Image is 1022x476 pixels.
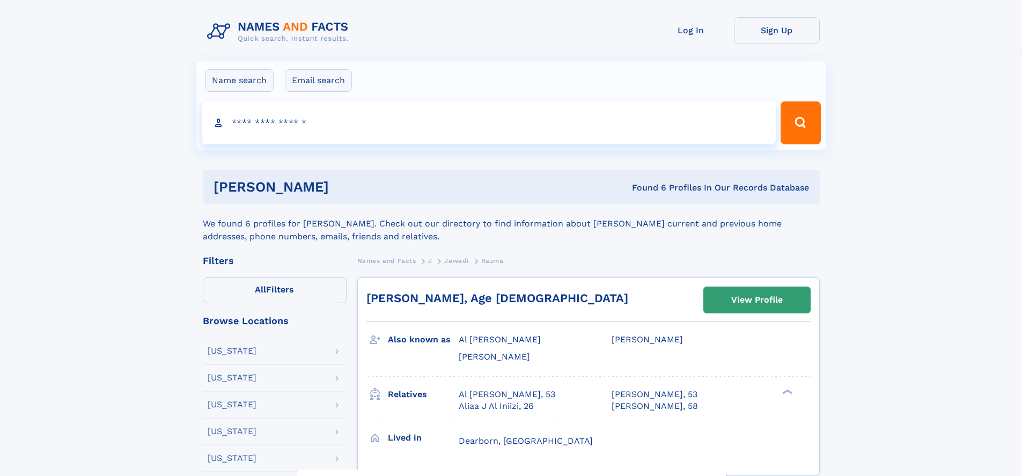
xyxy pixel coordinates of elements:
[612,334,683,345] span: [PERSON_NAME]
[388,385,459,404] h3: Relatives
[648,17,734,43] a: Log In
[202,101,776,144] input: search input
[612,389,697,400] a: [PERSON_NAME], 53
[203,17,357,46] img: Logo Names and Facts
[731,288,783,312] div: View Profile
[203,256,347,266] div: Filters
[459,351,530,362] span: [PERSON_NAME]
[357,254,416,267] a: Names and Facts
[208,427,256,436] div: [US_STATE]
[366,291,628,305] a: [PERSON_NAME], Age [DEMOGRAPHIC_DATA]
[203,316,347,326] div: Browse Locations
[459,389,555,400] a: Al [PERSON_NAME], 53
[612,400,698,412] a: [PERSON_NAME], 58
[255,284,266,295] span: All
[428,257,432,265] span: J
[205,69,274,92] label: Name search
[444,254,469,267] a: Jawadi
[444,257,469,265] span: Jawadi
[285,69,352,92] label: Email search
[208,374,256,382] div: [US_STATE]
[428,254,432,267] a: J
[214,180,481,194] h1: [PERSON_NAME]
[388,331,459,349] h3: Also known as
[780,388,793,395] div: ❯
[480,182,809,194] div: Found 6 Profiles In Our Records Database
[388,429,459,447] h3: Lived in
[203,277,347,303] label: Filters
[459,400,534,412] a: Aliaa J Al Iniizi, 26
[734,17,820,43] a: Sign Up
[459,334,541,345] span: Al [PERSON_NAME]
[481,257,504,265] span: Razma
[781,101,820,144] button: Search Button
[208,400,256,409] div: [US_STATE]
[208,347,256,355] div: [US_STATE]
[459,436,593,446] span: Dearborn, [GEOGRAPHIC_DATA]
[704,287,810,313] a: View Profile
[203,204,820,243] div: We found 6 profiles for [PERSON_NAME]. Check out our directory to find information about [PERSON_...
[208,454,256,463] div: [US_STATE]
